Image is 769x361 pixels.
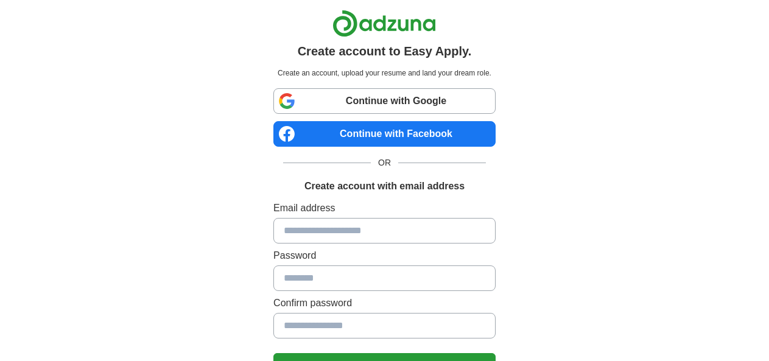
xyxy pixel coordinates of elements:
a: Continue with Google [273,88,496,114]
h1: Create account to Easy Apply. [298,42,472,60]
img: Adzuna logo [332,10,436,37]
span: OR [371,156,398,169]
label: Email address [273,201,496,216]
a: Continue with Facebook [273,121,496,147]
label: Confirm password [273,296,496,310]
label: Password [273,248,496,263]
p: Create an account, upload your resume and land your dream role. [276,68,493,79]
h1: Create account with email address [304,179,465,194]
